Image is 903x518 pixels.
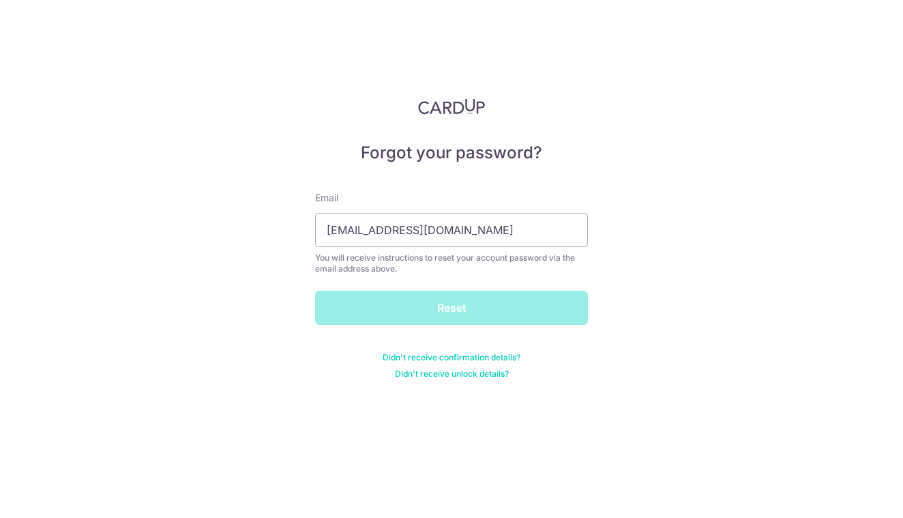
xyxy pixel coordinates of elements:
label: Email [315,191,338,205]
a: Didn't receive unlock details? [395,369,509,379]
div: You will receive instructions to reset your account password via the email address above. [315,253,588,274]
input: Enter your Email [315,213,588,247]
img: CardUp Logo [418,98,485,115]
a: Didn't receive confirmation details? [383,352,520,363]
h5: Forgot your password? [315,142,588,164]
